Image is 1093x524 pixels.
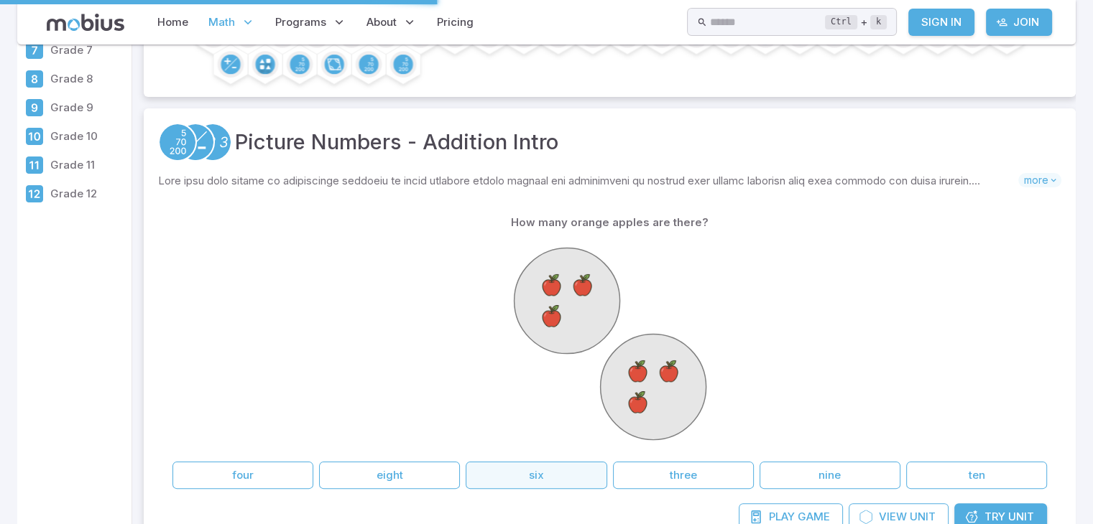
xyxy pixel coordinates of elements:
a: Grade 12 [17,179,132,208]
span: Programs [275,14,326,30]
div: Grade 11 [24,155,45,175]
button: ten [906,462,1047,489]
span: About [366,14,397,30]
span: Math [208,14,235,30]
p: Lore ipsu dolo sitame co adipiscinge seddoeiu te incid utlabore etdolo magnaal eni adminimveni qu... [158,173,1018,189]
kbd: Ctrl [825,15,857,29]
div: Grade 9 [24,98,45,118]
div: Grade 7 [24,40,45,60]
button: three [613,462,754,489]
a: Numeracy [193,123,232,162]
div: Grade 8 [24,69,45,89]
div: + [825,14,887,31]
button: six [466,462,607,489]
a: Grade 7 [17,36,132,65]
p: How many orange apples are there? [511,215,709,230]
a: Addition and Subtraction [176,123,215,162]
a: Grade 10 [17,122,132,151]
button: nine [760,462,900,489]
p: Grade 12 [50,186,126,202]
p: Grade 7 [50,42,126,58]
a: Join [986,9,1052,36]
div: Grade 12 [24,184,45,204]
a: Place Value [158,123,197,162]
a: Grade 8 [17,65,132,93]
button: four [172,462,313,489]
a: Grade 11 [17,151,132,179]
div: Grade 10 [24,126,45,146]
a: Picture Numbers - Addition Intro [235,126,558,158]
kbd: k [870,15,887,29]
a: Pricing [433,6,478,39]
button: eight [319,462,460,489]
a: Sign In [908,9,974,36]
p: Grade 11 [50,157,126,173]
p: Grade 10 [50,128,126,144]
a: Grade 9 [17,93,132,122]
a: Home [153,6,193,39]
p: Grade 9 [50,100,126,116]
p: Grade 8 [50,71,126,87]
